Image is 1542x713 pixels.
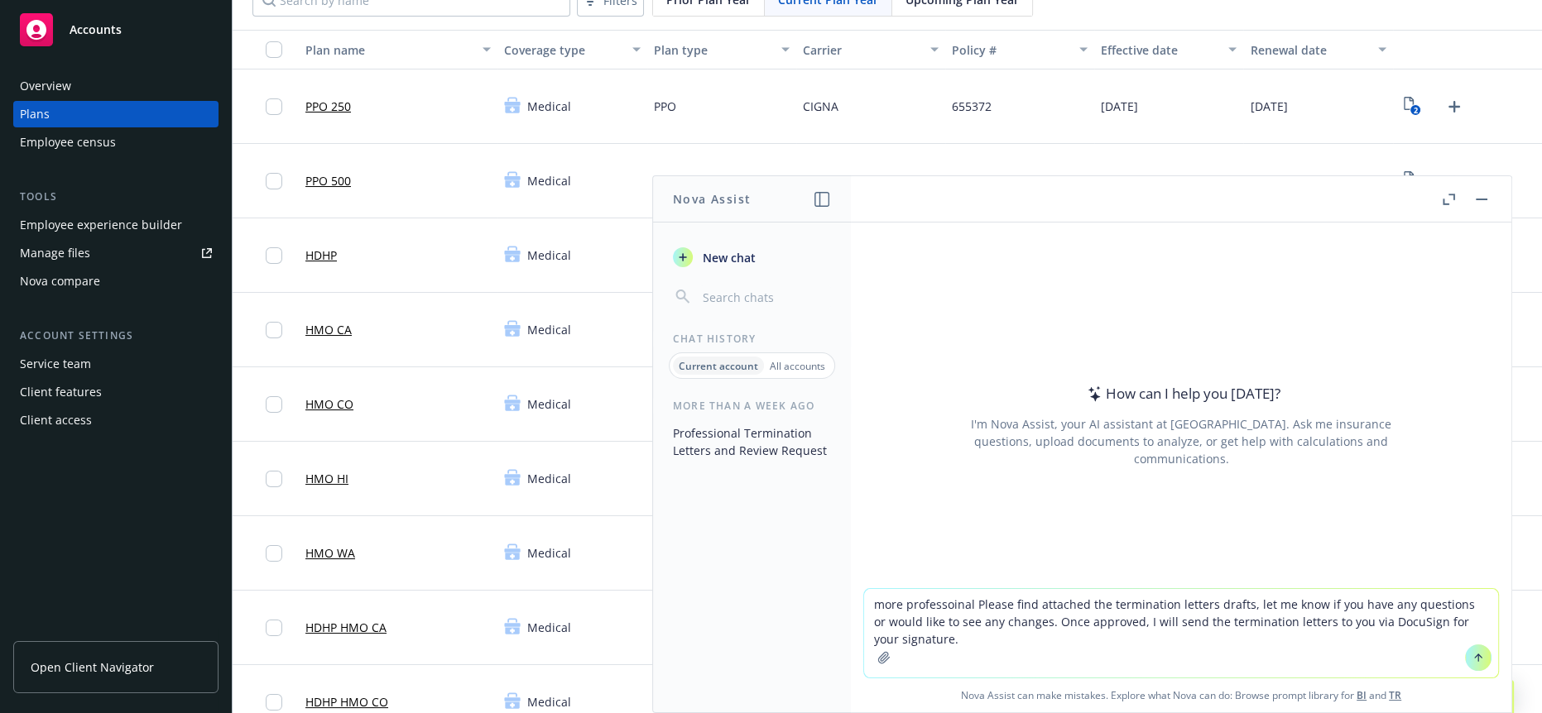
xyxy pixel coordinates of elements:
[1250,172,1287,189] span: [DATE]
[305,544,355,562] a: HMO WA
[527,172,571,189] span: Medical
[770,359,825,373] p: All accounts
[13,240,219,266] a: Manage files
[266,620,282,636] input: Toggle Row Selected
[699,249,756,266] span: New chat
[305,98,351,115] a: PPO 250
[13,379,219,405] a: Client features
[647,30,796,69] button: Plan type
[527,98,571,115] span: Medical
[1243,30,1392,69] button: Renewal date
[527,246,571,264] span: Medical
[1250,98,1287,115] span: [DATE]
[266,173,282,189] input: Toggle Row Selected
[13,189,219,205] div: Tools
[527,470,571,487] span: Medical
[13,129,219,156] a: Employee census
[857,678,1505,712] span: Nova Assist can make mistakes. Explore what Nova can do: Browse prompt library for and
[13,7,219,53] a: Accounts
[654,41,771,59] div: Plan type
[20,351,91,377] div: Service team
[305,693,388,711] a: HDHP HMO CO
[13,101,219,127] a: Plans
[266,41,282,58] input: Select all
[20,379,102,405] div: Client features
[20,240,90,266] div: Manage files
[1101,41,1218,59] div: Effective date
[13,351,219,377] a: Service team
[497,30,646,69] button: Coverage type
[1094,30,1243,69] button: Effective date
[527,619,571,636] span: Medical
[20,73,71,99] div: Overview
[1389,688,1401,702] a: TR
[305,619,387,636] a: HDHP HMO CA
[20,268,100,294] div: Nova compare
[70,23,122,36] span: Accounts
[13,407,219,433] a: Client access
[1441,168,1468,194] a: Upload Plan Documents
[20,129,116,156] div: Employee census
[266,98,282,115] input: Toggle Row Selected
[305,321,352,338] a: HMO CA
[1250,41,1367,59] div: Renewal date
[952,172,992,189] span: 655372
[527,395,571,413] span: Medical
[266,396,282,413] input: Toggle Row Selected
[305,172,351,189] a: PPO 500
[949,415,1414,467] div: I'm Nova Assist, your AI assistant at [GEOGRAPHIC_DATA]. Ask me insurance questions, upload docum...
[1400,93,1426,120] a: View Plan Documents
[1357,688,1367,702] a: BI
[20,212,182,238] div: Employee experience builder
[803,98,838,115] span: CIGNA
[305,41,473,59] div: Plan name
[13,73,219,99] a: Overview
[20,101,50,127] div: Plans
[952,41,1069,59] div: Policy #
[952,98,992,115] span: 655372
[796,30,945,69] button: Carrier
[527,693,571,711] span: Medical
[654,98,676,115] span: PPO
[20,407,92,433] div: Client access
[864,589,1498,677] textarea: more professoinal Please find attached the termination letters drafts, let me know if you have an...
[305,246,337,264] a: HDHP
[31,658,154,676] span: Open Client Navigator
[13,328,219,344] div: Account settings
[266,322,282,338] input: Toggle Row Selected
[527,321,571,338] span: Medical
[266,694,282,711] input: Toggle Row Selected
[305,470,348,487] a: HMO HI
[1101,98,1138,115] span: [DATE]
[527,544,571,562] span: Medical
[504,41,622,59] div: Coverage type
[945,30,1094,69] button: Policy #
[654,172,676,189] span: PPO
[1400,168,1426,194] a: View Plan Documents
[266,471,282,487] input: Toggle Row Selected
[1414,105,1418,116] text: 2
[266,545,282,562] input: Toggle Row Selected
[299,30,497,69] button: Plan name
[679,359,758,373] p: Current account
[1083,383,1280,404] div: How can I help you [DATE]?
[1101,172,1138,189] span: [DATE]
[653,332,851,346] div: Chat History
[1441,93,1468,120] a: Upload Plan Documents
[803,41,920,59] div: Carrier
[266,247,282,264] input: Toggle Row Selected
[305,395,353,413] a: HMO CO
[673,190,751,208] h1: Nova Assist
[13,268,219,294] a: Nova compare
[699,285,831,309] input: Search chats
[803,172,838,189] span: CIGNA
[13,212,219,238] a: Employee experience builder
[666,419,838,464] button: Professional Termination Letters and Review Request
[653,399,851,413] div: More than a week ago
[666,242,838,272] button: New chat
